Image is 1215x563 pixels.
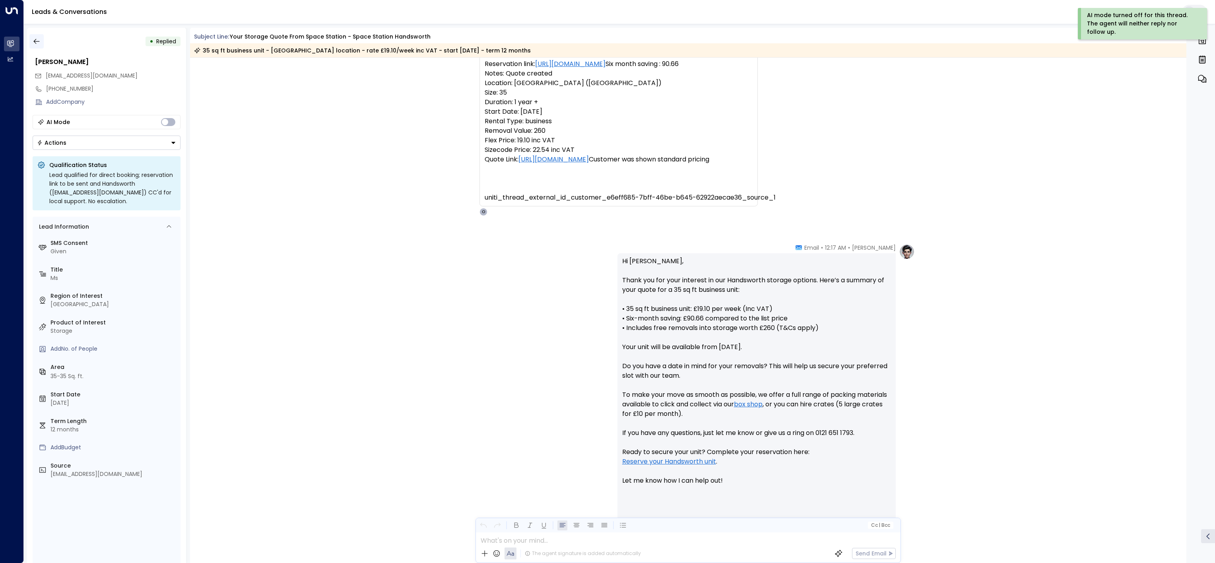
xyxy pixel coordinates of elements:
label: Source [50,462,177,470]
div: [EMAIL_ADDRESS][DOMAIN_NAME] [50,470,177,478]
span: Subject Line: [194,33,229,41]
span: Cc Bcc [871,522,890,528]
div: O [479,208,487,216]
p: Hi [PERSON_NAME], Thank you for your interest in our Handsworth storage options. Here’s a summary... [622,256,891,495]
button: Actions [33,136,181,150]
div: 35 sq ft business unit - [GEOGRAPHIC_DATA] location - rate £19.10/week inc VAT - start [DATE] - t... [194,47,531,54]
div: AddCompany [46,98,181,106]
div: Ms [50,274,177,282]
span: Replied [156,37,176,45]
div: [DATE] [50,399,177,407]
span: jgazeley@icloud.com [46,72,138,80]
div: Lead Information [36,223,89,231]
label: Term Length [50,417,177,425]
div: AI mode turned off for this thread. The agent will neither reply nor follow up. [1087,11,1196,36]
button: Cc|Bcc [868,522,893,529]
div: [GEOGRAPHIC_DATA] [50,300,177,309]
div: AddBudget [50,443,177,452]
div: Lead qualified for direct booking; reservation link to be sent and Handsworth ([EMAIL_ADDRESS][DO... [49,171,176,206]
div: 35-35 Sq. ft. [50,372,83,381]
div: [PHONE_NUMBER] [46,85,181,93]
div: AI Mode [47,118,70,126]
a: [URL][DOMAIN_NAME] [535,59,606,69]
label: Area [50,363,177,371]
div: • [149,34,153,49]
div: [PERSON_NAME] [35,57,181,67]
div: Button group with a nested menu [33,136,181,150]
span: [PERSON_NAME] [852,244,896,252]
label: Title [50,266,177,274]
button: Undo [478,520,488,530]
a: [URL][DOMAIN_NAME] [518,155,589,164]
label: SMS Consent [50,239,177,247]
label: Region of Interest [50,292,177,300]
div: 12 months [50,425,177,434]
a: Leads & Conversations [32,7,107,16]
div: AddNo. of People [50,345,177,353]
label: Product of Interest [50,318,177,327]
span: Email [804,244,819,252]
label: Start Date [50,390,177,399]
span: • [848,244,850,252]
span: | [879,522,880,528]
button: Redo [492,520,502,530]
div: Your storage quote from Space Station - Space Station Handsworth [230,33,431,41]
span: • [821,244,823,252]
div: The agent signature is added automatically [525,550,641,557]
span: [EMAIL_ADDRESS][DOMAIN_NAME] [46,72,138,80]
p: Qualification Status [49,161,176,169]
div: Given [50,247,177,256]
a: box shop [734,400,763,409]
img: profile-logo.png [899,244,915,260]
pre: Name: [PERSON_NAME] Email: [EMAIL_ADDRESS][DOMAIN_NAME] Phone: [PHONE_NUMBER] Unit: 35 sq ft Busi... [485,2,753,202]
a: Reserve your Handsworth unit [622,457,716,466]
div: Actions [37,139,66,146]
div: Storage [50,327,177,335]
span: 12:17 AM [825,244,846,252]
